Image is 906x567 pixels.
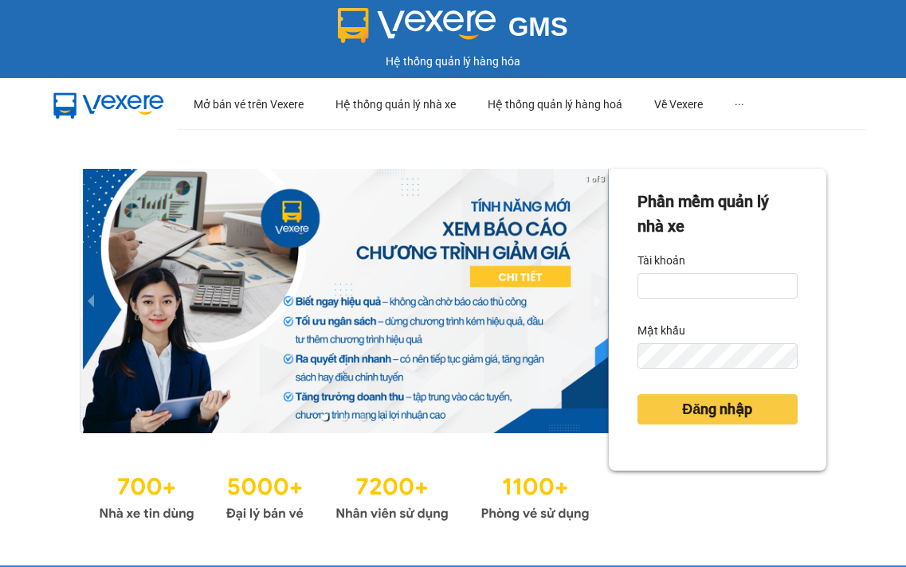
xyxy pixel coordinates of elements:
button: next slide / item [586,169,609,433]
li: slide item 1 [322,414,328,420]
img: logo 2 [338,8,496,43]
a: GMS [338,24,568,37]
label: Mật khẩu [637,318,685,343]
span: ··· [735,98,744,111]
div: Phần mềm quản lý nhà xe [637,190,798,240]
input: Mật khẩu [637,343,798,369]
div: Hệ thống quản lý hàng hóa [4,53,902,70]
span: GMS [508,12,568,41]
button: previous slide / item [80,169,102,433]
div: Mở bán vé trên Vexere [194,79,304,130]
li: slide item 2 [341,414,347,420]
img: mbUUG5Q.png [40,82,178,127]
label: Tài khoản [637,248,685,273]
button: Đăng nhập [637,394,798,424]
img: Statistics.png [99,465,590,526]
span: Đăng nhập [682,398,752,420]
div: ··· [735,79,744,130]
li: slide item 3 [360,414,367,420]
input: Tài khoản [637,273,798,299]
p: 1 of 3 [581,169,609,190]
div: Hệ thống quản lý hàng hoá [488,79,622,130]
div: Hệ thống quản lý nhà xe [335,79,456,130]
div: Về Vexere [654,79,703,130]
